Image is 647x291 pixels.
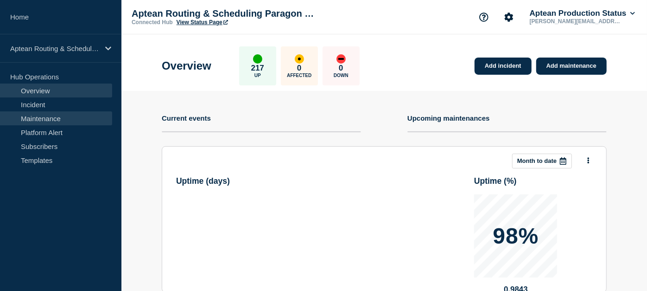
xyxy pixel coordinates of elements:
[499,7,519,27] button: Account settings
[339,64,343,73] p: 0
[253,54,262,64] div: up
[251,64,264,73] p: 217
[336,54,346,64] div: down
[334,73,349,78] p: Down
[536,58,607,75] a: Add maintenance
[132,8,317,19] p: Aptean Routing & Scheduling Paragon Edition
[475,58,532,75] a: Add incident
[177,19,228,26] a: View Status Page
[297,64,301,73] p: 0
[528,9,637,18] button: Aptean Production Status
[474,7,494,27] button: Support
[176,176,230,186] h3: Uptime ( days )
[407,114,490,122] h4: Upcoming maintenances
[493,225,539,247] p: 98%
[10,45,99,52] p: Aptean Routing & Scheduling Paragon Edition
[254,73,261,78] p: Up
[512,154,572,168] button: Month to date
[517,157,557,164] p: Month to date
[295,54,304,64] div: affected
[528,18,624,25] p: [PERSON_NAME][EMAIL_ADDRESS][DOMAIN_NAME]
[474,176,517,186] h3: Uptime ( % )
[132,19,173,26] p: Connected Hub
[287,73,311,78] p: Affected
[162,114,211,122] h4: Current events
[162,59,211,72] h1: Overview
